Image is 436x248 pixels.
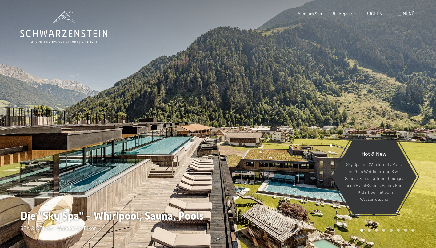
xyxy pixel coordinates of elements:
div: Carousel Page 8 [411,229,414,232]
div: Carousel Page 1 (Current Slide) [360,229,363,232]
a: Hot & New Sky Spa mit 23m Infinity Pool, großem Whirlpool und Sky-Sauna, Sauna Outdoor Lounge, ne... [331,139,417,214]
div: Carousel Page 5 [390,229,393,232]
div: Carousel Page 3 [375,229,378,232]
div: Carousel Page 6 [397,229,400,232]
span: Menü [403,11,414,16]
span: Hot & New [362,150,386,157]
div: Carousel Page 7 [404,229,407,232]
a: BUCHEN [366,11,382,16]
p: Sky Spa mit 23m Infinity Pool, großem Whirlpool und Sky-Sauna, Sauna Outdoor Lounge, neue Event-S... [345,161,403,203]
a: Bildergalerie [331,11,356,16]
div: Carousel Page 4 [382,229,385,232]
div: Carousel Pagination [358,229,414,232]
a: Premium Spa [296,11,322,16]
div: Carousel Page 2 [368,229,371,232]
